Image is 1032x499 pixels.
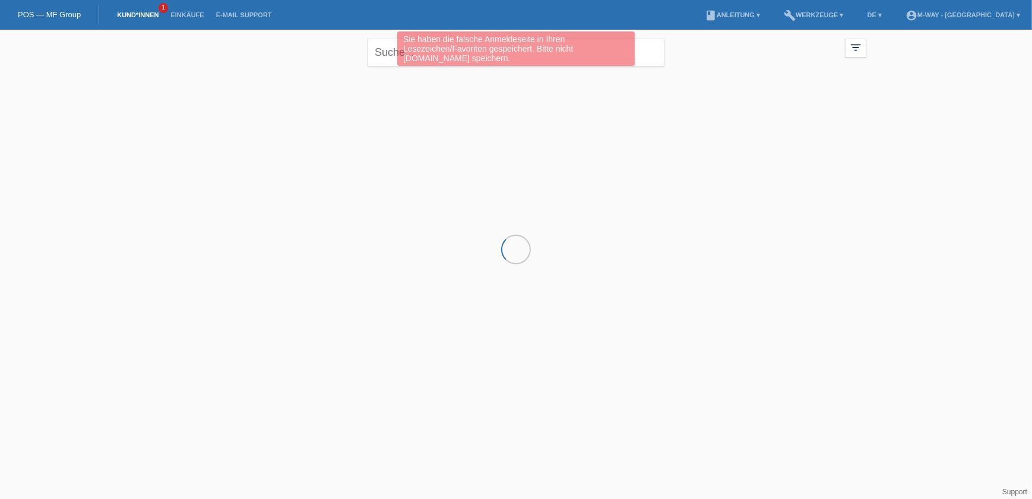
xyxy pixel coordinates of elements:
[699,11,766,18] a: bookAnleitung ▾
[397,31,635,66] div: Sie haben die falsche Anmeldeseite in Ihren Lesezeichen/Favoriten gespeichert. Bitte nicht [DOMAI...
[862,11,888,18] a: DE ▾
[778,11,850,18] a: buildWerkzeuge ▾
[159,3,168,13] span: 1
[906,10,917,21] i: account_circle
[784,10,796,21] i: build
[849,41,862,54] i: filter_list
[164,11,210,18] a: Einkäufe
[900,11,1026,18] a: account_circlem-way - [GEOGRAPHIC_DATA] ▾
[705,10,717,21] i: book
[210,11,278,18] a: E-Mail Support
[111,11,164,18] a: Kund*innen
[18,10,81,19] a: POS — MF Group
[1002,488,1027,496] a: Support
